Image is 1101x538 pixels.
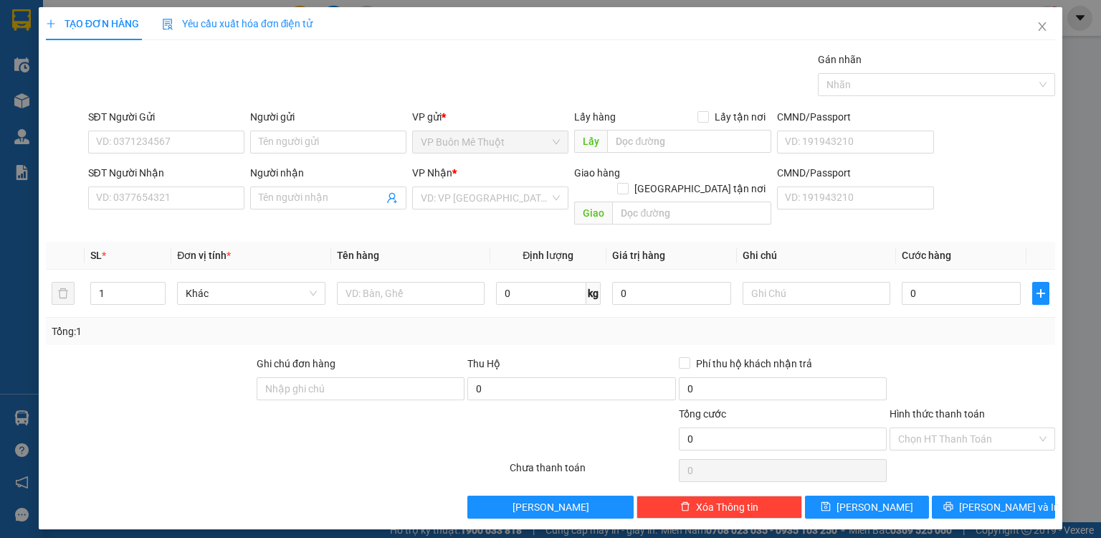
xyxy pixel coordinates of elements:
span: delete [680,501,690,513]
div: SĐT Người Nhận [88,165,244,181]
span: Giao [574,202,612,225]
div: Người gửi [250,109,406,125]
button: plus [1032,282,1049,305]
input: VD: Bàn, Ghế [337,282,485,305]
img: icon [162,19,173,30]
label: Hình thức thanh toán [890,408,985,420]
span: Lấy [574,130,607,153]
span: Lấy hàng [574,111,616,123]
span: Tên hàng [337,250,379,261]
span: Yêu cầu xuất hóa đơn điện tử [162,18,313,29]
span: plus [46,19,56,29]
span: Phí thu hộ khách nhận trả [690,356,818,372]
span: Khác [186,283,316,304]
input: Dọc đường [612,202,771,225]
span: Cước hàng [902,250,951,261]
span: VP Nhận [412,167,452,179]
span: printer [943,501,953,513]
button: [PERSON_NAME] [467,496,633,519]
div: SĐT Người Gửi [88,109,244,125]
span: Tổng cước [679,408,726,420]
th: Ghi chú [737,242,896,270]
button: deleteXóa Thông tin [637,496,802,519]
span: [PERSON_NAME] [837,499,913,515]
span: Lấy tận nơi [709,109,771,125]
span: TẠO ĐƠN HÀNG [46,18,139,29]
label: Gán nhãn [818,54,862,65]
span: plus [1033,288,1049,299]
span: kg [586,282,601,305]
div: CMND/Passport [777,109,933,125]
div: Tổng: 1 [52,324,426,339]
span: [GEOGRAPHIC_DATA] tận nơi [629,181,771,197]
span: save [821,501,831,513]
span: Đơn vị tính [177,250,231,261]
input: 0 [612,282,731,305]
span: Thu Hộ [467,358,500,369]
button: Close [1022,7,1062,47]
span: close [1036,21,1048,32]
span: Giá trị hàng [612,250,665,261]
div: CMND/Passport [777,165,933,181]
span: Giao hàng [574,167,620,179]
input: Ghi Chú [743,282,890,305]
input: Dọc đường [607,130,771,153]
span: [PERSON_NAME] và In [959,499,1059,515]
span: user-add [386,192,398,204]
button: printer[PERSON_NAME] và In [932,496,1056,519]
div: VP gửi [412,109,568,125]
div: Chưa thanh toán [508,460,677,485]
span: VP Buôn Mê Thuột [421,131,560,153]
span: Xóa Thông tin [696,499,758,515]
button: delete [52,282,75,305]
span: [PERSON_NAME] [513,499,589,515]
div: Người nhận [250,165,406,181]
span: Định lượng [523,250,573,261]
label: Ghi chú đơn hàng [257,358,335,369]
span: SL [90,250,102,261]
input: Ghi chú đơn hàng [257,377,464,400]
button: save[PERSON_NAME] [805,496,929,519]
